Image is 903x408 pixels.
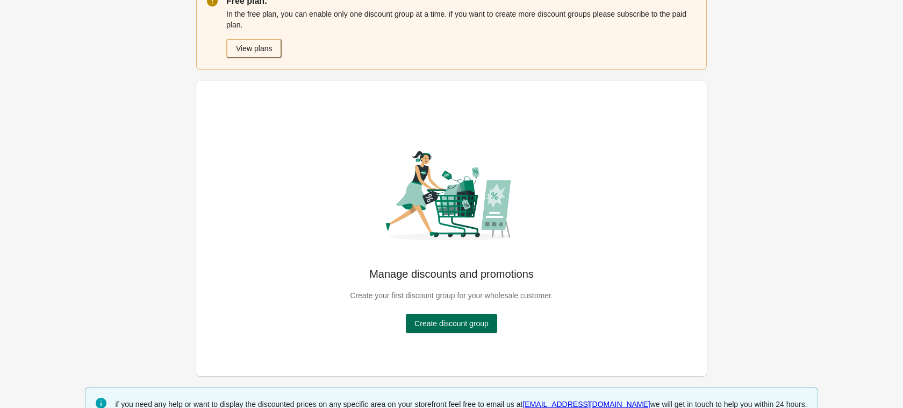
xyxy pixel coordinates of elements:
button: View plans [226,39,282,58]
p: In the free plan, you can enable only one discount group at a time. if you want to create more di... [226,9,696,30]
p: Create your first discount group for your wholesale customer. [350,290,553,301]
span: Create discount group [414,319,489,328]
p: Manage discounts and promotions [350,266,553,282]
button: Create discount group [406,314,497,333]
